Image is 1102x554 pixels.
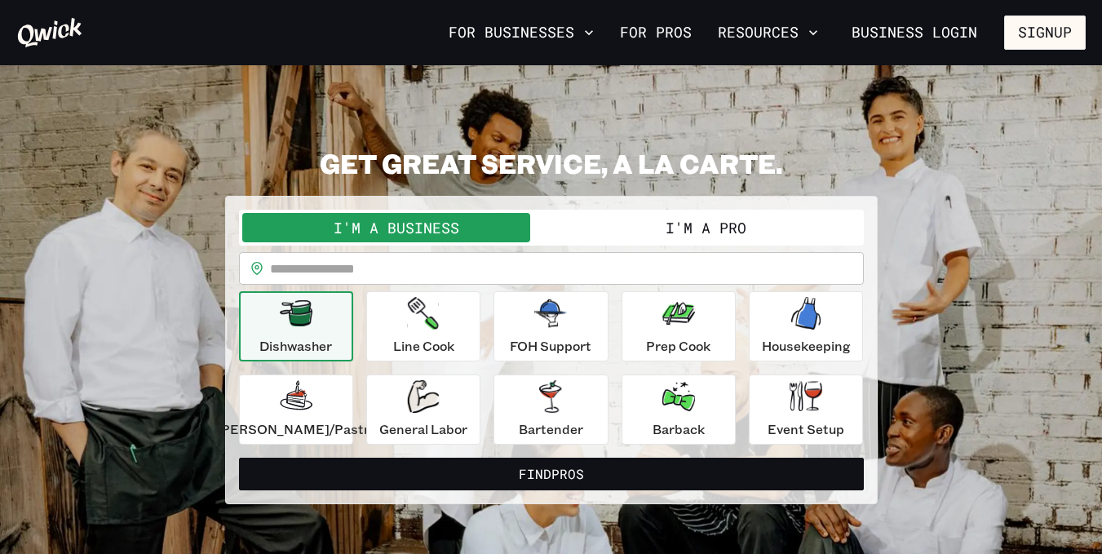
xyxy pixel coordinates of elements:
[442,19,600,47] button: For Businesses
[551,213,861,242] button: I'm a Pro
[225,147,878,179] h2: GET GREAT SERVICE, A LA CARTE.
[622,291,736,361] button: Prep Cook
[366,291,480,361] button: Line Cook
[242,213,551,242] button: I'm a Business
[768,419,844,439] p: Event Setup
[393,336,454,356] p: Line Cook
[239,458,864,490] button: FindPros
[379,419,467,439] p: General Labor
[493,375,608,445] button: Bartender
[259,336,332,356] p: Dishwasher
[838,16,991,50] a: Business Login
[510,336,591,356] p: FOH Support
[493,291,608,361] button: FOH Support
[613,19,698,47] a: For Pros
[1004,16,1086,50] button: Signup
[239,375,353,445] button: [PERSON_NAME]/Pastry
[239,291,353,361] button: Dishwasher
[762,336,851,356] p: Housekeeping
[653,419,705,439] p: Barback
[366,375,480,445] button: General Labor
[711,19,825,47] button: Resources
[519,419,583,439] p: Bartender
[622,375,736,445] button: Barback
[216,419,376,439] p: [PERSON_NAME]/Pastry
[646,336,710,356] p: Prep Cook
[749,375,863,445] button: Event Setup
[749,291,863,361] button: Housekeeping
